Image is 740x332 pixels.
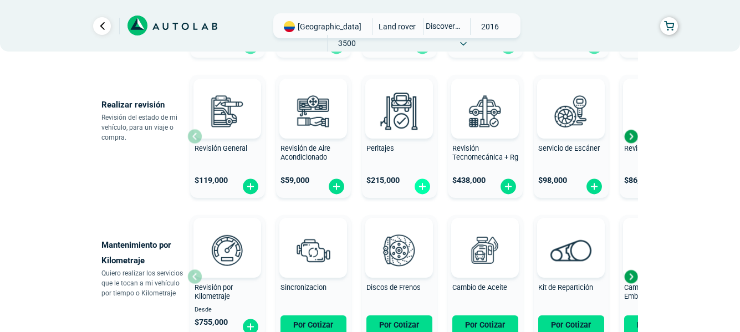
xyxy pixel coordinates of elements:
[538,176,567,185] span: $ 98,000
[298,21,361,32] span: [GEOGRAPHIC_DATA]
[101,97,187,113] p: Realizar revisión
[280,144,330,162] span: Revisión de Aire Acondicionado
[284,21,295,32] img: Flag of COLOMBIA
[377,18,417,35] span: LAND ROVER
[211,220,244,253] img: AD0BCuuxAAAAAElFTkSuQmCC
[280,283,326,292] span: Sincronizacion
[276,75,351,198] button: Revisión de Aire Acondicionado $59,000
[585,178,603,195] img: fi_plus-circle2.svg
[195,307,261,314] span: Desde
[362,75,437,198] button: Peritajes $215,000
[375,86,423,135] img: peritaje-v3.svg
[534,75,609,198] button: Servicio de Escáner $98,000
[554,220,588,253] img: AD0BCuuxAAAAAElFTkSuQmCC
[195,144,247,152] span: Revisión General
[328,178,345,195] img: fi_plus-circle2.svg
[452,283,507,292] span: Cambio de Aceite
[452,144,518,162] span: Revisión Tecnomecánica + Rg
[622,268,639,285] div: Next slide
[499,178,517,195] img: fi_plus-circle2.svg
[297,220,330,253] img: AD0BCuuxAAAAAElFTkSuQmCC
[620,75,695,198] button: Revisión de Batería $86,900
[366,144,394,152] span: Peritajes
[538,144,600,152] span: Servicio de Escáner
[93,17,111,35] a: Ir al paso anterior
[424,18,463,34] span: DISCOVERY SPORT
[375,226,423,274] img: frenos2-v3.svg
[190,75,265,198] button: Revisión General $119,000
[289,226,338,274] img: sincronizacion-v3.svg
[461,226,509,274] img: cambio_de_aceite-v3.svg
[468,220,502,253] img: AD0BCuuxAAAAAElFTkSuQmCC
[297,81,330,114] img: AD0BCuuxAAAAAElFTkSuQmCC
[471,18,510,35] span: 2016
[366,176,400,185] span: $ 215,000
[468,81,502,114] img: AD0BCuuxAAAAAElFTkSuQmCC
[448,75,523,198] button: Revisión Tecnomecánica + Rg $438,000
[624,144,684,152] span: Revisión de Batería
[624,283,677,301] span: Cambio de Kit de Embrague
[624,176,653,185] span: $ 86,900
[195,318,228,327] span: $ 755,000
[382,81,416,114] img: AD0BCuuxAAAAAElFTkSuQmCC
[101,237,187,268] p: Mantenimiento por Kilometraje
[101,113,187,142] p: Revisión del estado de mi vehículo, para un viaje o compra.
[328,35,367,52] span: 3500
[280,176,309,185] span: $ 59,000
[195,283,233,301] span: Revisión por Kilometraje
[550,239,592,261] img: correa_de_reparticion-v3.svg
[632,226,681,274] img: kit_de_embrague-v3.svg
[242,178,259,195] img: fi_plus-circle2.svg
[195,176,228,185] span: $ 119,000
[632,86,681,135] img: cambio_bateria-v3.svg
[101,268,187,298] p: Quiero realizar los servicios que le tocan a mi vehículo por tiempo o Kilometraje
[203,86,252,135] img: revision_general-v3.svg
[382,220,416,253] img: AD0BCuuxAAAAAElFTkSuQmCC
[414,178,431,195] img: fi_plus-circle2.svg
[203,226,252,274] img: revision_por_kilometraje-v3.svg
[289,86,338,135] img: aire_acondicionado-v3.svg
[538,283,593,292] span: Kit de Repartición
[461,86,509,135] img: revision_tecno_mecanica-v3.svg
[211,81,244,114] img: AD0BCuuxAAAAAElFTkSuQmCC
[622,128,639,145] div: Next slide
[452,176,486,185] span: $ 438,000
[366,283,421,292] span: Discos de Frenos
[547,86,595,135] img: escaner-v3.svg
[554,81,588,114] img: AD0BCuuxAAAAAElFTkSuQmCC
